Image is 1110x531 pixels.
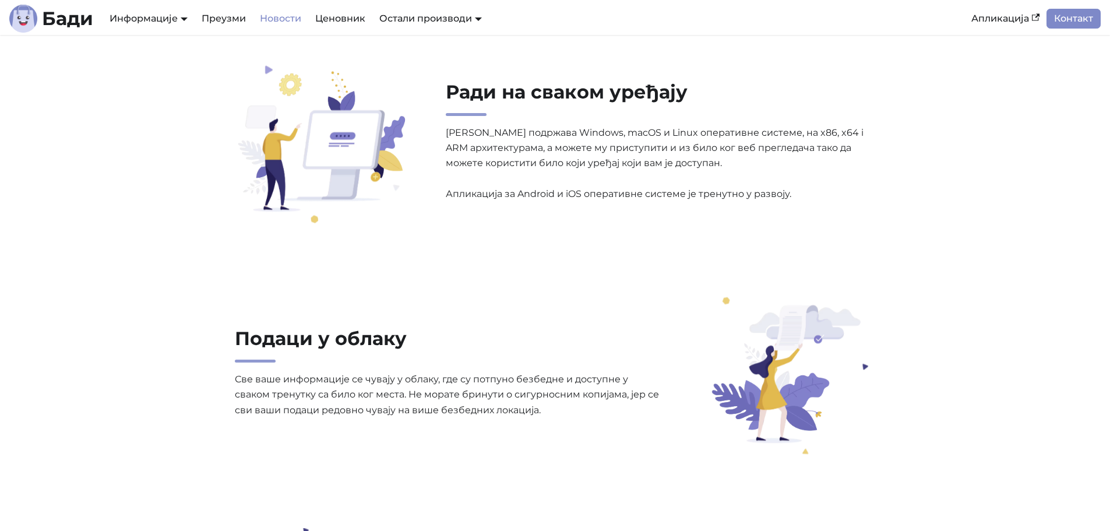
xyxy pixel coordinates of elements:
[235,327,665,363] h2: Подаци у облаку
[9,5,93,33] a: ЛогоБади
[195,9,253,29] a: Преузми
[253,9,308,29] a: Новости
[308,9,372,29] a: Ценовник
[379,13,482,24] a: Остали производи
[446,80,876,116] h2: Ради на сваком уређају
[1046,9,1101,29] a: Контакт
[698,297,879,455] img: Подаци у облаку
[110,13,188,24] a: Информације
[446,125,876,202] p: [PERSON_NAME] подржава Windows, macOS и Linux оперативне системе, на x86, x64 i ARM архитектурама...
[231,65,411,223] img: Ради на сваком уређају
[235,372,665,418] p: Све ваше информације се чувају у облаку, где су потпуно безбедне и доступне у сваком тренутку са ...
[964,9,1046,29] a: Апликација
[9,5,37,33] img: Лого
[42,9,93,28] b: Бади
